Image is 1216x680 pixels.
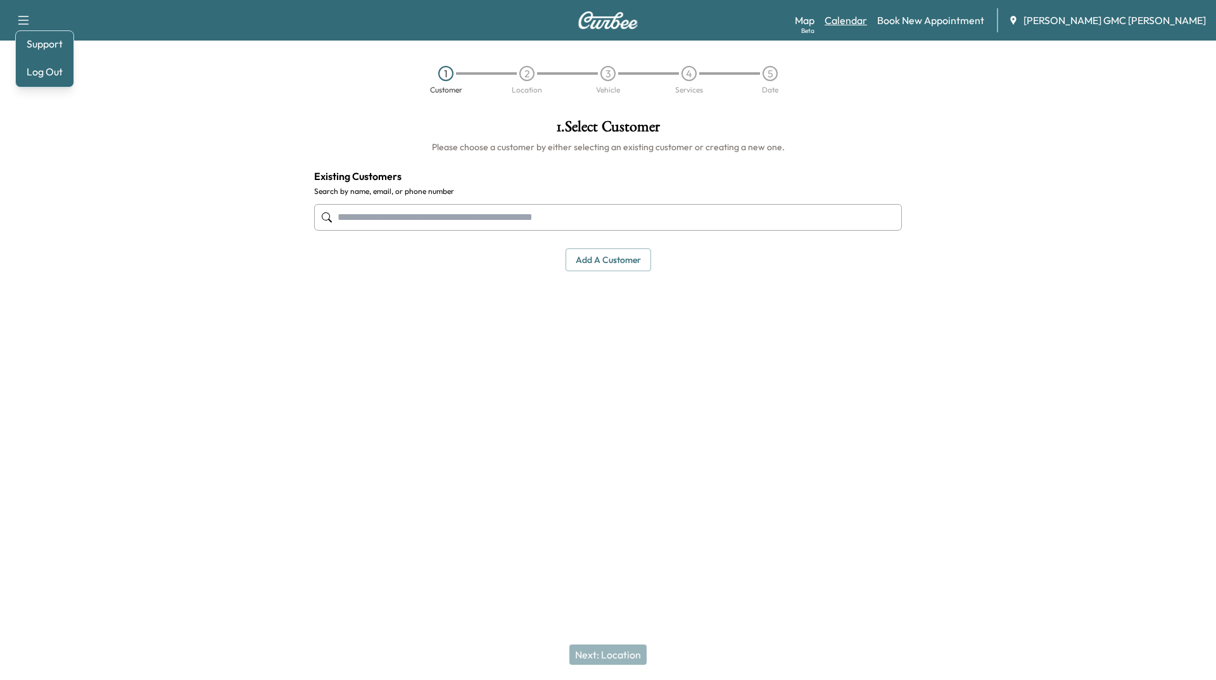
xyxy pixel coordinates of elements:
[877,13,984,28] a: Book New Appointment
[314,169,902,184] h4: Existing Customers
[681,66,697,81] div: 4
[795,13,814,28] a: MapBeta
[596,86,620,94] div: Vehicle
[825,13,867,28] a: Calendar
[519,66,535,81] div: 2
[21,61,68,82] button: Log Out
[314,141,902,153] h6: Please choose a customer by either selecting an existing customer or creating a new one.
[314,186,902,196] label: Search by name, email, or phone number
[21,36,68,51] a: Support
[762,86,778,94] div: Date
[675,86,703,94] div: Services
[512,86,542,94] div: Location
[314,119,902,141] h1: 1 . Select Customer
[430,86,462,94] div: Customer
[578,11,638,29] img: Curbee Logo
[566,248,651,272] button: Add a customer
[438,66,453,81] div: 1
[801,26,814,35] div: Beta
[600,66,616,81] div: 3
[763,66,778,81] div: 5
[1023,13,1206,28] span: [PERSON_NAME] GMC [PERSON_NAME]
